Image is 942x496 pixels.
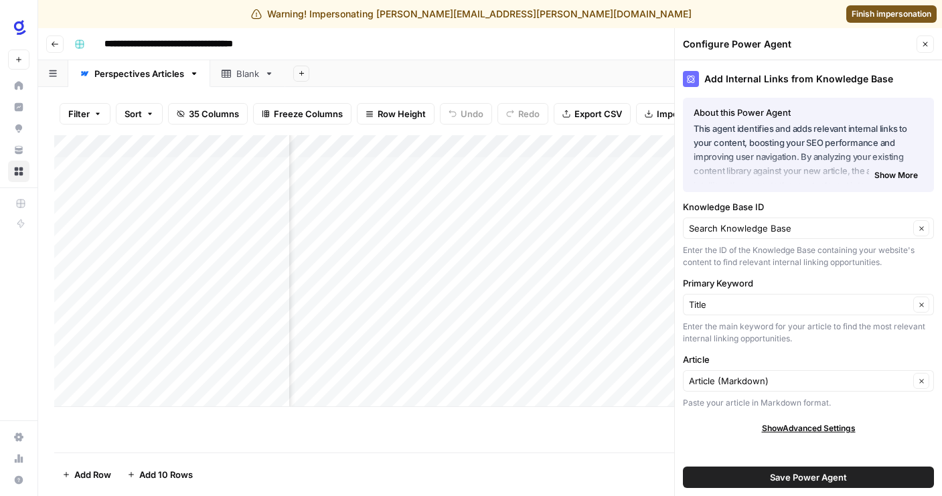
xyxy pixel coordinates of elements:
[74,468,111,481] span: Add Row
[694,106,923,119] div: About this Power Agent
[253,103,351,125] button: Freeze Columns
[689,298,909,311] input: Title
[116,103,163,125] button: Sort
[846,5,937,23] a: Finish impersonation
[657,107,705,120] span: Import CSV
[683,276,934,290] label: Primary Keyword
[636,103,714,125] button: Import CSV
[689,374,909,388] input: Article (Markdown)
[683,467,934,488] button: Save Power Agent
[68,107,90,120] span: Filter
[60,103,110,125] button: Filter
[8,75,29,96] a: Home
[8,139,29,161] a: Your Data
[440,103,492,125] button: Undo
[378,107,426,120] span: Row Height
[236,67,259,80] div: Blank
[251,7,692,21] div: Warning! Impersonating [PERSON_NAME][EMAIL_ADDRESS][PERSON_NAME][DOMAIN_NAME]
[8,448,29,469] a: Usage
[8,118,29,139] a: Opportunities
[168,103,248,125] button: 35 Columns
[554,103,631,125] button: Export CSV
[357,103,435,125] button: Row Height
[497,103,548,125] button: Redo
[689,222,909,235] input: Search Knowledge Base
[139,468,193,481] span: Add 10 Rows
[683,71,934,87] div: Add Internal Links from Knowledge Base
[683,200,934,214] label: Knowledge Base ID
[274,107,343,120] span: Freeze Columns
[8,426,29,448] a: Settings
[8,469,29,491] button: Help + Support
[683,397,934,409] div: Paste your article in Markdown format.
[210,60,285,87] a: Blank
[694,122,923,179] p: This agent identifies and adds relevant internal links to your content, boosting your SEO perform...
[68,60,210,87] a: Perspectives Articles
[762,422,856,434] span: Show Advanced Settings
[461,107,483,120] span: Undo
[869,167,923,184] button: Show More
[8,15,32,39] img: Glean SEO Ops Logo
[518,107,540,120] span: Redo
[189,107,239,120] span: 35 Columns
[874,169,918,181] span: Show More
[683,321,934,345] div: Enter the main keyword for your article to find the most relevant internal linking opportunities.
[852,8,931,20] span: Finish impersonation
[683,244,934,268] div: Enter the ID of the Knowledge Base containing your website's content to find relevant internal li...
[574,107,622,120] span: Export CSV
[770,471,847,484] span: Save Power Agent
[8,96,29,118] a: Insights
[125,107,142,120] span: Sort
[8,11,29,44] button: Workspace: Glean SEO Ops
[683,353,934,366] label: Article
[8,161,29,182] a: Browse
[94,67,184,80] div: Perspectives Articles
[119,464,201,485] button: Add 10 Rows
[54,464,119,485] button: Add Row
